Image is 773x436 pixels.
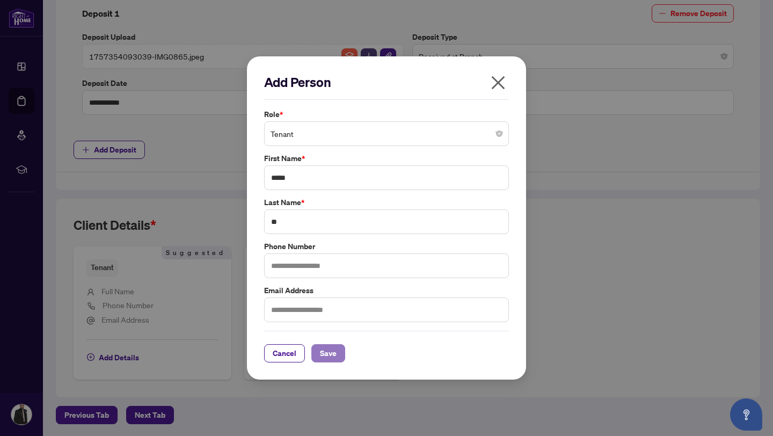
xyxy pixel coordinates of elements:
[264,241,509,252] label: Phone Number
[264,285,509,296] label: Email Address
[264,74,509,91] h2: Add Person
[264,108,509,120] label: Role
[730,398,762,431] button: Open asap
[273,345,296,362] span: Cancel
[496,130,502,137] span: close-circle
[264,344,305,362] button: Cancel
[320,345,337,362] span: Save
[271,123,502,144] span: Tenant
[264,197,509,208] label: Last Name
[490,74,507,91] span: close
[311,344,345,362] button: Save
[264,152,509,164] label: First Name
